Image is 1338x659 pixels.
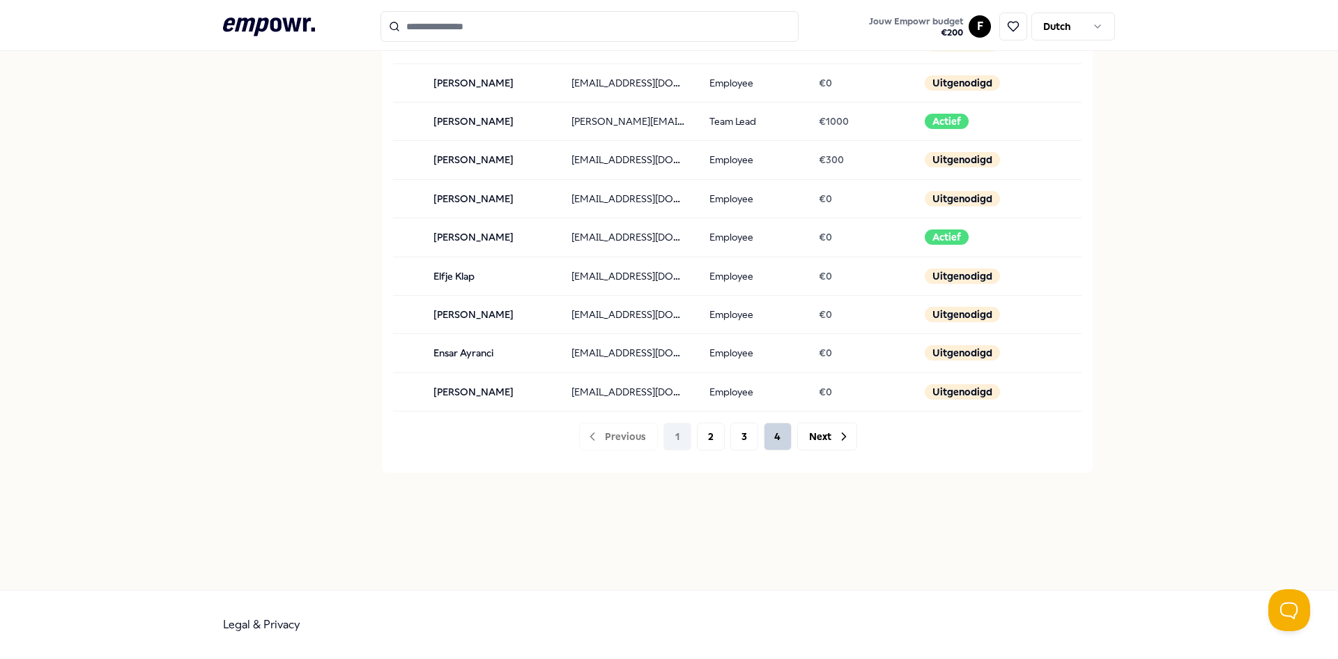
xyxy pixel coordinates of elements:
span: € 0 [819,347,832,358]
span: € 0 [819,271,832,282]
span: € 0 [819,193,832,204]
td: [PERSON_NAME] [422,141,560,179]
div: Uitgenodigd [925,191,1000,206]
td: [PERSON_NAME] [422,372,560,411]
span: € 1000 [819,116,849,127]
td: [EMAIL_ADDRESS][DOMAIN_NAME] [560,257,698,295]
td: [EMAIL_ADDRESS][DOMAIN_NAME] [560,296,698,334]
button: 4 [764,423,792,450]
td: Employee [698,296,808,334]
div: Uitgenodigd [925,152,1000,167]
td: [EMAIL_ADDRESS][DOMAIN_NAME] [560,179,698,218]
div: Actief [925,114,969,129]
td: Employee [698,179,808,218]
span: € 0 [819,386,832,397]
td: [EMAIL_ADDRESS][DOMAIN_NAME] [560,141,698,179]
td: [EMAIL_ADDRESS][DOMAIN_NAME] [560,63,698,102]
input: Search for products, categories or subcategories [380,11,799,42]
button: 2 [697,423,725,450]
button: Next [797,423,857,450]
td: Employee [698,372,808,411]
td: [EMAIL_ADDRESS][DOMAIN_NAME] [560,372,698,411]
td: Employee [698,257,808,295]
a: Legal & Privacy [223,618,300,631]
span: € 200 [869,27,963,38]
td: [PERSON_NAME] [422,179,560,218]
div: Uitgenodigd [925,268,1000,284]
td: [EMAIL_ADDRESS][DOMAIN_NAME] [560,334,698,372]
td: [PERSON_NAME] [422,296,560,334]
iframe: Help Scout Beacon - Open [1268,589,1310,631]
td: [PERSON_NAME][EMAIL_ADDRESS][DOMAIN_NAME] [560,103,698,141]
span: € 300 [819,154,844,165]
button: F [969,15,991,38]
span: € 0 [819,309,832,320]
div: Actief [925,229,969,245]
span: Jouw Empowr budget [869,16,963,27]
td: [PERSON_NAME] [422,103,560,141]
button: Jouw Empowr budget€200 [866,13,966,41]
div: Uitgenodigd [925,345,1000,361]
td: [PERSON_NAME] [422,218,560,257]
td: [EMAIL_ADDRESS][DOMAIN_NAME] [560,218,698,257]
td: Employee [698,218,808,257]
td: Employee [698,334,808,372]
div: Uitgenodigd [925,75,1000,91]
div: Uitgenodigd [925,307,1000,322]
td: Elfje Klap [422,257,560,295]
td: Team Lead [698,103,808,141]
span: € 0 [819,77,832,89]
td: Ensar Ayranci [422,334,560,372]
td: Employee [698,141,808,179]
button: 3 [730,423,758,450]
td: Employee [698,63,808,102]
a: Jouw Empowr budget€200 [863,12,969,41]
td: [PERSON_NAME] [422,63,560,102]
span: € 0 [819,232,832,243]
div: Uitgenodigd [925,384,1000,400]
